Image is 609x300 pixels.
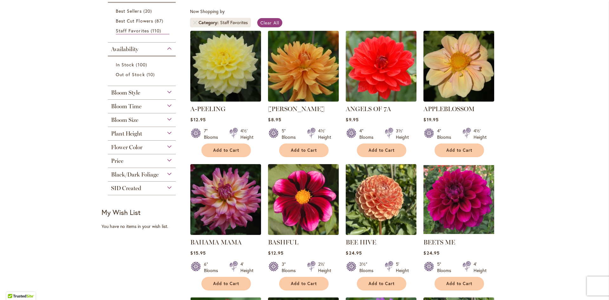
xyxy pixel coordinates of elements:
[5,277,23,295] iframe: Launch Accessibility Center
[190,230,261,236] a: Bahama Mama
[435,277,484,290] button: Add to Cart
[111,89,140,96] span: Bloom Style
[116,62,134,68] span: In Stock
[346,105,391,113] a: ANGELS OF 7A
[396,261,409,274] div: 5' Height
[220,19,248,26] div: Staff Favorites
[193,21,197,24] a: Remove Category Staff Favorites
[396,128,409,140] div: 3½' Height
[346,230,416,236] a: BEE HIVE
[240,128,253,140] div: 4½' Height
[201,143,251,157] button: Add to Cart
[318,128,331,140] div: 4½' Height
[260,20,279,26] span: Clear All
[282,261,299,274] div: 3" Blooms
[111,46,138,53] span: Availability
[346,164,416,235] img: BEE HIVE
[190,250,206,256] span: $15.95
[190,117,206,123] span: $12.95
[346,117,358,123] span: $9.95
[369,148,395,153] span: Add to Cart
[111,157,123,164] span: Price
[268,250,283,256] span: $12.95
[190,164,261,235] img: Bahama Mama
[268,238,298,246] a: BASHFUL
[291,148,317,153] span: Add to Cart
[318,261,331,274] div: 2½' Height
[268,31,339,102] img: ANDREW CHARLES
[111,130,142,137] span: Plant Height
[143,8,154,14] span: 20
[346,97,416,103] a: ANGELS OF 7A
[437,128,455,140] div: 4" Blooms
[357,143,406,157] button: Add to Cart
[268,164,339,235] img: BASHFUL
[268,230,339,236] a: BASHFUL
[268,105,324,113] a: [PERSON_NAME]
[213,148,239,153] span: Add to Cart
[190,31,261,102] img: A-Peeling
[116,8,142,14] span: Best Sellers
[446,281,472,286] span: Add to Cart
[111,103,141,110] span: Bloom Time
[204,128,222,140] div: 7" Blooms
[423,117,438,123] span: $19.95
[359,261,377,274] div: 3½" Blooms
[240,261,253,274] div: 4' Height
[116,71,169,78] a: Out of Stock 10
[346,250,362,256] span: $24.95
[116,18,153,24] span: Best Cut Flowers
[111,171,159,178] span: Black/Dark Foliage
[279,143,329,157] button: Add to Cart
[437,261,455,274] div: 5" Blooms
[423,230,494,236] a: BEETS ME
[257,18,282,27] a: Clear All
[116,28,149,34] span: Staff Favorites
[213,281,239,286] span: Add to Cart
[111,117,138,123] span: Bloom Size
[357,277,406,290] button: Add to Cart
[291,281,317,286] span: Add to Cart
[423,250,439,256] span: $24.95
[369,281,395,286] span: Add to Cart
[155,17,165,24] span: 87
[204,261,222,274] div: 6" Blooms
[116,17,169,24] a: Best Cut Flowers
[279,277,329,290] button: Add to Cart
[435,143,484,157] button: Add to Cart
[151,27,163,34] span: 110
[190,238,242,246] a: BAHAMA MAMA
[346,31,416,102] img: ANGELS OF 7A
[116,27,169,34] a: Staff Favorites
[474,128,487,140] div: 4½' Height
[190,97,261,103] a: A-Peeling
[423,31,494,102] img: APPLEBLOSSOM
[474,261,487,274] div: 4' Height
[190,105,226,113] a: A-PEELING
[116,71,145,77] span: Out of Stock
[446,148,472,153] span: Add to Cart
[111,185,141,192] span: SID Created
[346,238,376,246] a: BEE HIVE
[136,61,148,68] span: 100
[201,277,251,290] button: Add to Cart
[423,164,494,235] img: BEETS ME
[199,19,220,26] span: Category
[359,128,377,140] div: 4" Blooms
[147,71,156,78] span: 10
[190,8,225,14] span: Now Shopping by
[282,128,299,140] div: 5" Blooms
[423,238,455,246] a: BEETS ME
[116,8,169,14] a: Best Sellers
[423,105,475,113] a: APPLEBLOSSOM
[101,223,186,230] div: You have no items in your wish list.
[268,117,281,123] span: $8.95
[423,97,494,103] a: APPLEBLOSSOM
[268,97,339,103] a: ANDREW CHARLES
[116,61,169,68] a: In Stock 100
[101,208,141,217] strong: My Wish List
[111,144,142,151] span: Flower Color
